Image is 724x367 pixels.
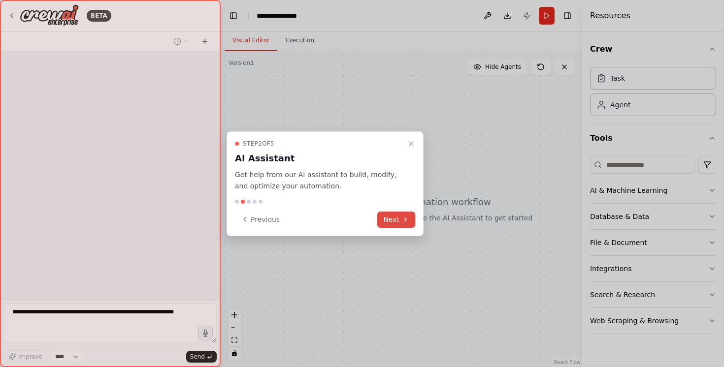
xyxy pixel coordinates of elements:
[227,9,240,23] button: Hide left sidebar
[405,138,417,150] button: Close walkthrough
[377,212,415,228] button: Next
[235,212,286,228] button: Previous
[235,169,403,192] p: Get help from our AI assistant to build, modify, and optimize your automation.
[235,152,403,165] h3: AI Assistant
[243,140,274,148] span: Step 2 of 5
